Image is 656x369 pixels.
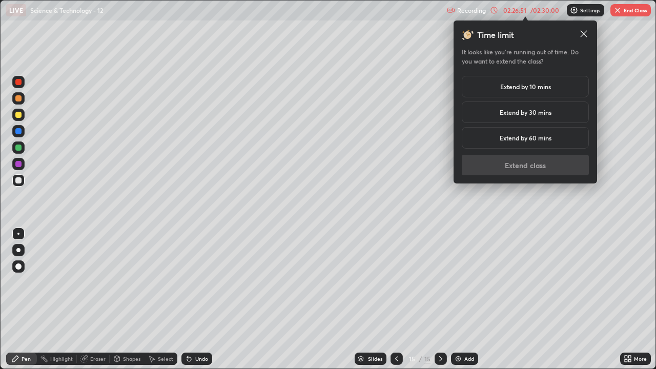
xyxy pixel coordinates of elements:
img: class-settings-icons [570,6,578,14]
div: 15 [424,354,430,363]
p: LIVE [9,6,23,14]
h5: Extend by 60 mins [500,133,551,142]
h3: Time limit [477,29,514,41]
div: Shapes [123,356,140,361]
div: Undo [195,356,208,361]
img: add-slide-button [454,355,462,363]
p: Settings [580,8,600,13]
p: Recording [457,7,486,14]
p: Science & Technology - 12 [30,6,103,14]
img: recording.375f2c34.svg [447,6,455,14]
div: More [634,356,647,361]
div: 15 [407,356,417,362]
div: Highlight [50,356,73,361]
div: / 02:30:00 [529,7,561,13]
div: 02:26:51 [500,7,529,13]
h5: Extend by 10 mins [500,82,551,91]
img: end-class-cross [613,6,622,14]
div: Select [158,356,173,361]
div: Add [464,356,474,361]
div: / [419,356,422,362]
button: End Class [610,4,651,16]
h5: Extend by 30 mins [500,108,551,117]
div: Pen [22,356,31,361]
div: Slides [368,356,382,361]
div: Eraser [90,356,106,361]
h5: It looks like you’re running out of time. Do you want to extend the class? [462,47,589,66]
